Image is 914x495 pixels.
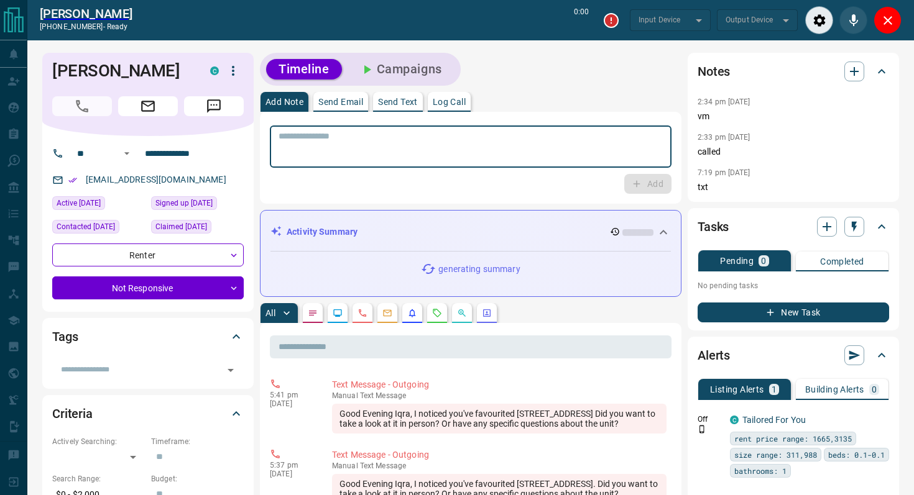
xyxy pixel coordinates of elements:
svg: Lead Browsing Activity [333,308,343,318]
p: Budget: [151,473,244,484]
svg: Opportunities [457,308,467,318]
p: 5:37 pm [270,461,313,470]
div: condos.ca [210,66,219,75]
p: Text Message - Outgoing [332,378,667,391]
span: Signed up [DATE] [155,197,213,209]
p: Timeframe: [151,436,244,447]
p: No pending tasks [698,276,889,295]
p: Text Message [332,391,667,400]
div: Activity Summary [270,220,671,243]
div: Close [874,6,902,34]
p: [DATE] [270,470,313,478]
p: 1 [772,385,777,394]
p: Activity Summary [287,225,358,238]
a: [PERSON_NAME] [40,6,132,21]
div: Sun Sep 14 2025 [52,196,145,214]
div: Tue Jun 07 2022 [151,196,244,214]
svg: Requests [432,308,442,318]
div: Notes [698,57,889,86]
p: Completed [820,257,864,266]
p: called [698,145,889,158]
div: Mute [839,6,867,34]
p: Add Note [265,98,303,106]
h2: Criteria [52,404,93,424]
p: Actively Searching: [52,436,145,447]
h1: [PERSON_NAME] [52,61,192,81]
span: Contacted [DATE] [57,220,115,233]
span: size range: 311,988 [734,448,817,461]
svg: Calls [358,308,367,318]
h2: Tags [52,327,78,347]
p: Search Range: [52,473,145,484]
button: Open [222,361,239,379]
p: Text Message - Outgoing [332,448,667,461]
p: Pending [720,257,754,265]
svg: Email Verified [68,176,77,184]
div: Sat Sep 13 2025 [52,220,145,237]
p: 2:33 pm [DATE] [698,133,750,142]
p: vm [698,110,889,123]
p: Send Text [378,98,418,106]
p: 0 [761,257,766,265]
p: 5:41 pm [270,391,313,399]
h2: Notes [698,61,730,81]
div: Tasks [698,212,889,242]
svg: Notes [308,308,318,318]
span: Message [184,96,244,116]
span: Active [DATE] [57,197,101,209]
p: [DATE] [270,399,313,408]
span: beds: 0.1-0.1 [828,448,885,461]
span: Call [52,96,112,116]
div: Audio Settings [805,6,833,34]
svg: Push Notification Only [698,425,706,434]
div: Renter [52,243,244,266]
span: ready [107,22,128,31]
p: 2:34 pm [DATE] [698,98,750,106]
span: Claimed [DATE] [155,220,207,233]
p: 0:00 [574,6,589,34]
span: manual [332,461,358,470]
div: Alerts [698,340,889,370]
p: Text Message [332,461,667,470]
div: Good Evening Iqra, I noticed you've favourited [STREET_ADDRESS] Did you want to take a look at it... [332,404,667,434]
a: Tailored For You [742,415,806,425]
p: Building Alerts [805,385,864,394]
button: Open [119,146,134,161]
button: Timeline [266,59,342,79]
p: txt [698,181,889,194]
a: [EMAIL_ADDRESS][DOMAIN_NAME] [86,175,226,184]
span: manual [332,391,358,400]
span: rent price range: 1665,3135 [734,432,852,445]
svg: Agent Actions [482,308,492,318]
p: 7:19 pm [DATE] [698,168,750,177]
button: Campaigns [347,59,455,79]
div: Criteria [52,399,244,429]
div: Tags [52,322,244,352]
p: All [265,309,275,317]
p: Log Call [433,98,466,106]
svg: Emails [382,308,392,318]
p: [PHONE_NUMBER] - [40,21,132,32]
svg: Listing Alerts [407,308,417,318]
h2: Tasks [698,217,729,237]
div: condos.ca [730,416,739,424]
p: Listing Alerts [710,385,764,394]
p: generating summary [438,263,520,276]
span: bathrooms: 1 [734,465,787,477]
h2: Alerts [698,345,730,365]
p: 0 [872,385,877,394]
button: New Task [698,302,889,322]
p: Send Email [318,98,363,106]
div: Sun Oct 27 2024 [151,220,244,237]
p: Off [698,414,722,425]
span: Email [118,96,178,116]
div: Not Responsive [52,276,244,299]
